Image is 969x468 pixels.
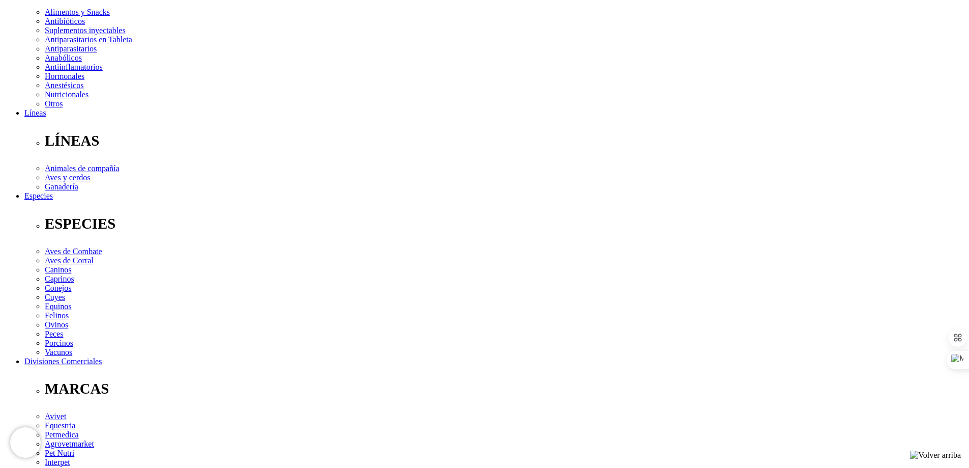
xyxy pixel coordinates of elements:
[45,430,79,439] a: Petmedica
[45,173,90,182] a: Aves y cerdos
[45,421,75,430] a: Equestria
[45,274,74,283] a: Caprinos
[45,320,68,329] a: Ovinos
[45,265,71,274] a: Caninos
[45,53,82,62] a: Anabólicos
[45,17,85,25] a: Antibióticos
[45,302,71,311] a: Equinos
[45,348,72,356] a: Vacunos
[45,311,69,320] a: Felinos
[45,412,66,421] a: Avivet
[45,132,965,149] p: LÍNEAS
[45,215,965,232] p: ESPECIES
[45,63,103,71] a: Antiinflamatorios
[45,293,65,301] a: Cuyes
[45,182,78,191] a: Ganadería
[45,90,89,99] a: Nutricionales
[45,329,63,338] a: Peces
[45,339,73,347] a: Porcinos
[45,99,63,108] a: Otros
[45,458,70,466] a: Interpet
[45,247,102,256] a: Aves de Combate
[24,191,53,200] a: Especies
[45,439,94,448] a: Agrovetmarket
[45,72,84,80] a: Hormonales
[45,284,71,292] a: Conejos
[45,81,83,90] a: Anestésicos
[45,256,94,265] a: Aves de Corral
[45,164,120,173] a: Animales de compañía
[10,427,41,458] iframe: Brevo live chat
[45,35,132,44] a: Antiparasitarios en Tableta
[45,26,126,35] a: Suplementos inyectables
[910,451,961,460] img: Volver arriba
[45,8,110,16] a: Alimentos y Snacks
[24,108,46,117] a: Líneas
[45,44,97,53] a: Antiparasitarios
[24,357,102,366] a: Divisiones Comerciales
[45,449,74,457] a: Pet Nutri
[45,380,965,397] p: MARCAS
